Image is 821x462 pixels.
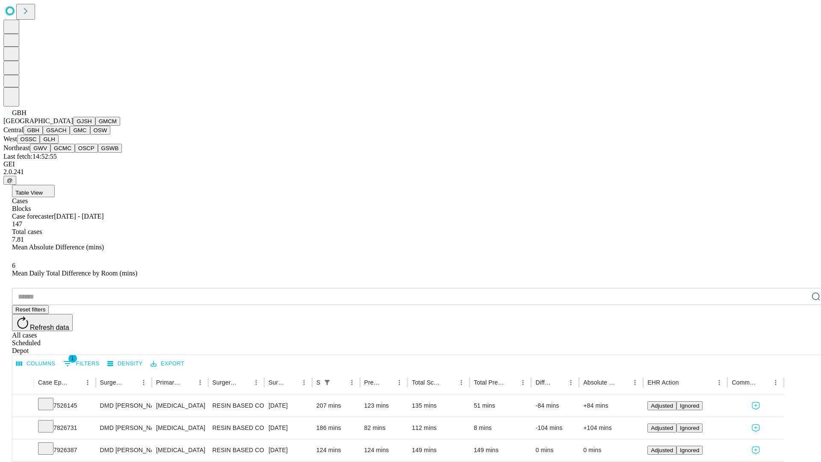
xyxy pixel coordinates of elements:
div: 124 mins [316,439,356,461]
span: Ignored [680,403,699,409]
button: GLH [40,135,58,144]
button: Sort [286,376,298,388]
div: -84 mins [535,395,575,417]
button: Sort [182,376,194,388]
div: Surgeon Name [100,379,125,386]
button: Sort [334,376,346,388]
button: GCMC [50,144,75,153]
button: Density [105,357,145,370]
button: Menu [517,376,529,388]
button: Adjusted [647,423,676,432]
button: Show filters [321,376,333,388]
div: 0 mins [535,439,575,461]
button: GWV [30,144,50,153]
button: Sort [758,376,770,388]
div: EHR Action [647,379,679,386]
div: 0 mins [583,439,639,461]
button: Menu [770,376,782,388]
div: 1 active filter [321,376,333,388]
button: Menu [82,376,94,388]
span: Table View [15,190,43,196]
span: Adjusted [651,403,673,409]
button: Sort [70,376,82,388]
button: GMC [70,126,90,135]
span: West [3,135,17,142]
div: 149 mins [412,439,465,461]
div: +104 mins [583,417,639,439]
div: [DATE] [269,417,308,439]
button: GBH [24,126,43,135]
div: Comments [732,379,756,386]
button: Menu [713,376,725,388]
button: Menu [250,376,262,388]
button: OSCP [75,144,98,153]
button: Table View [12,185,55,197]
span: 7.81 [12,236,24,243]
div: Surgery Date [269,379,285,386]
div: RESIN BASED COMPOSITE 3 SURFACES, POSTERIOR [213,439,260,461]
div: 7826731 [38,417,92,439]
div: Primary Service [156,379,181,386]
div: [MEDICAL_DATA] [156,395,204,417]
span: Refresh data [30,324,69,331]
button: Menu [138,376,150,388]
div: 207 mins [316,395,356,417]
span: Mean Daily Total Difference by Room (mins) [12,269,137,277]
button: GJSH [73,117,95,126]
div: 124 mins [364,439,404,461]
button: OSSC [17,135,40,144]
div: +84 mins [583,395,639,417]
span: 6 [12,262,15,269]
span: [GEOGRAPHIC_DATA] [3,117,73,124]
span: Northeast [3,144,30,151]
button: Show filters [61,357,102,370]
button: GSWB [98,144,122,153]
button: Menu [194,376,206,388]
div: GEI [3,160,818,168]
button: OSW [90,126,111,135]
div: [MEDICAL_DATA] [156,417,204,439]
button: GMCM [95,117,120,126]
button: Expand [17,421,30,436]
button: Sort [505,376,517,388]
span: Case forecaster [12,213,54,220]
div: Case Epic Id [38,379,69,386]
div: 2.0.241 [3,168,818,176]
button: Sort [617,376,629,388]
div: 123 mins [364,395,404,417]
button: Adjusted [647,446,676,455]
button: Menu [565,376,577,388]
div: 186 mins [316,417,356,439]
span: Ignored [680,425,699,431]
button: Sort [381,376,393,388]
div: -104 mins [535,417,575,439]
button: Sort [679,376,691,388]
span: Central [3,126,24,133]
button: Menu [346,376,358,388]
button: Menu [455,376,467,388]
span: Mean Absolute Difference (mins) [12,243,104,251]
div: Difference [535,379,552,386]
div: 149 mins [474,439,527,461]
div: Predicted In Room Duration [364,379,381,386]
button: Adjusted [647,401,676,410]
div: 51 mins [474,395,527,417]
button: Sort [126,376,138,388]
div: [MEDICAL_DATA] [156,439,204,461]
div: 135 mins [412,395,465,417]
div: DMD [PERSON_NAME] M Dmd [100,439,148,461]
span: Adjusted [651,425,673,431]
button: Menu [393,376,405,388]
span: Ignored [680,447,699,453]
span: 1 [68,354,77,363]
button: Sort [553,376,565,388]
div: Scheduled In Room Duration [316,379,320,386]
button: Menu [629,376,641,388]
div: Total Scheduled Duration [412,379,443,386]
span: @ [7,177,13,184]
span: [DATE] - [DATE] [54,213,103,220]
span: Reset filters [15,306,45,313]
div: [DATE] [269,439,308,461]
span: Total cases [12,228,42,235]
button: Select columns [14,357,58,370]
